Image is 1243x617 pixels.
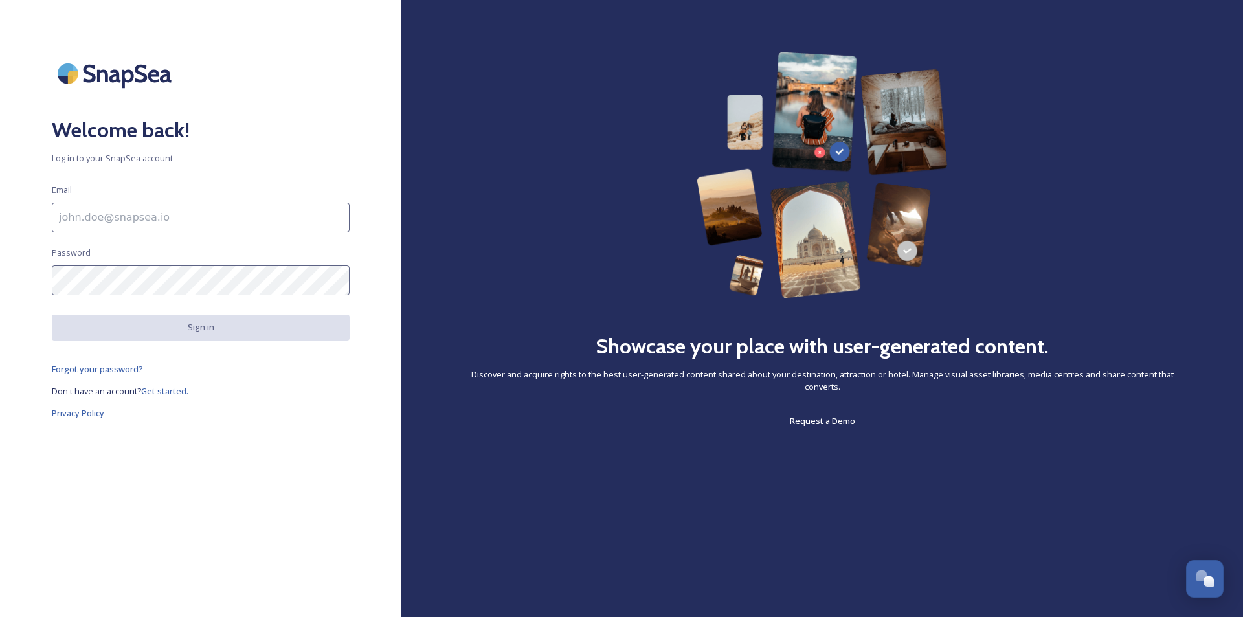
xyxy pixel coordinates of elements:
[52,405,350,421] a: Privacy Policy
[52,363,143,375] span: Forgot your password?
[596,331,1049,362] h2: Showcase your place with user-generated content.
[52,385,141,397] span: Don't have an account?
[52,407,104,419] span: Privacy Policy
[697,52,948,298] img: 63b42ca75bacad526042e722_Group%20154-p-800.png
[52,115,350,146] h2: Welcome back!
[52,361,350,377] a: Forgot your password?
[52,203,350,232] input: john.doe@snapsea.io
[52,152,350,164] span: Log in to your SnapSea account
[52,247,91,259] span: Password
[790,415,855,427] span: Request a Demo
[52,184,72,196] span: Email
[453,368,1191,393] span: Discover and acquire rights to the best user-generated content shared about your destination, att...
[141,385,188,397] span: Get started.
[52,315,350,340] button: Sign in
[52,383,350,399] a: Don't have an account?Get started.
[790,413,855,429] a: Request a Demo
[1186,560,1224,598] button: Open Chat
[52,52,181,95] img: SnapSea Logo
